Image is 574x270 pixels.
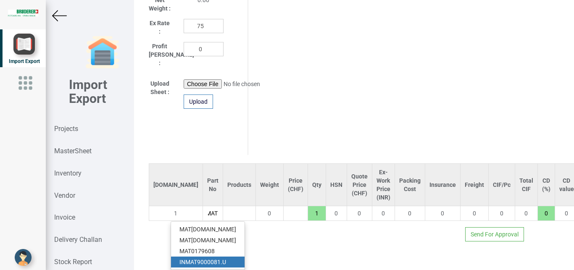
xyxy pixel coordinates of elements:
strong: Projects [54,125,78,133]
th: Insurance [425,164,460,206]
label: Upload Sheet : [149,79,171,96]
div: Upload [184,94,213,109]
strong: Inventory [54,169,82,177]
td: 0 [347,206,372,221]
th: CD (%) [537,164,555,206]
strong: MasterSheet [54,147,92,155]
label: Profit [PERSON_NAME] : [149,42,171,67]
strong: Delivery Challan [54,236,102,244]
td: 0 [372,206,395,221]
td: 0 [326,206,347,221]
button: Send For Approval [465,227,524,241]
th: CIF/Pc [488,164,515,206]
td: 0 [488,206,515,221]
strong: Invoice [54,213,75,221]
td: 0 [460,206,488,221]
a: MAT[DOMAIN_NAME] [171,235,245,246]
strong: MAT [179,248,191,254]
th: Ex-Work Price (INR) [372,164,395,206]
strong: MAT [179,226,191,233]
th: [DOMAIN_NAME] [149,164,203,206]
td: 0 [425,206,460,221]
b: Import Export [69,77,107,106]
td: 0 [255,206,283,221]
strong: Vendor [54,191,75,199]
th: Qty [308,164,326,206]
th: Packing Cost [395,164,425,206]
div: Products [227,181,251,189]
th: Weight [255,164,283,206]
th: Total CIF [515,164,537,206]
th: Price (CHF) [283,164,308,206]
strong: MAT [185,259,197,265]
td: 0 [515,206,537,221]
strong: Stock Report [54,258,92,266]
th: HSN [326,164,347,206]
label: Ex Rate : [149,19,171,36]
td: 0 [395,206,425,221]
strong: MAT [179,237,191,244]
span: Import Export [9,58,40,64]
a: INMAT9000081.U [171,257,245,267]
img: garage-closed.png [86,36,119,69]
a: MAT[DOMAIN_NAME] [171,224,245,235]
th: Quote Price (CHF) [347,164,372,206]
th: Freight [460,164,488,206]
td: 1 [149,206,203,221]
a: MAT0179608 [171,246,245,257]
div: Part No [207,176,219,193]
